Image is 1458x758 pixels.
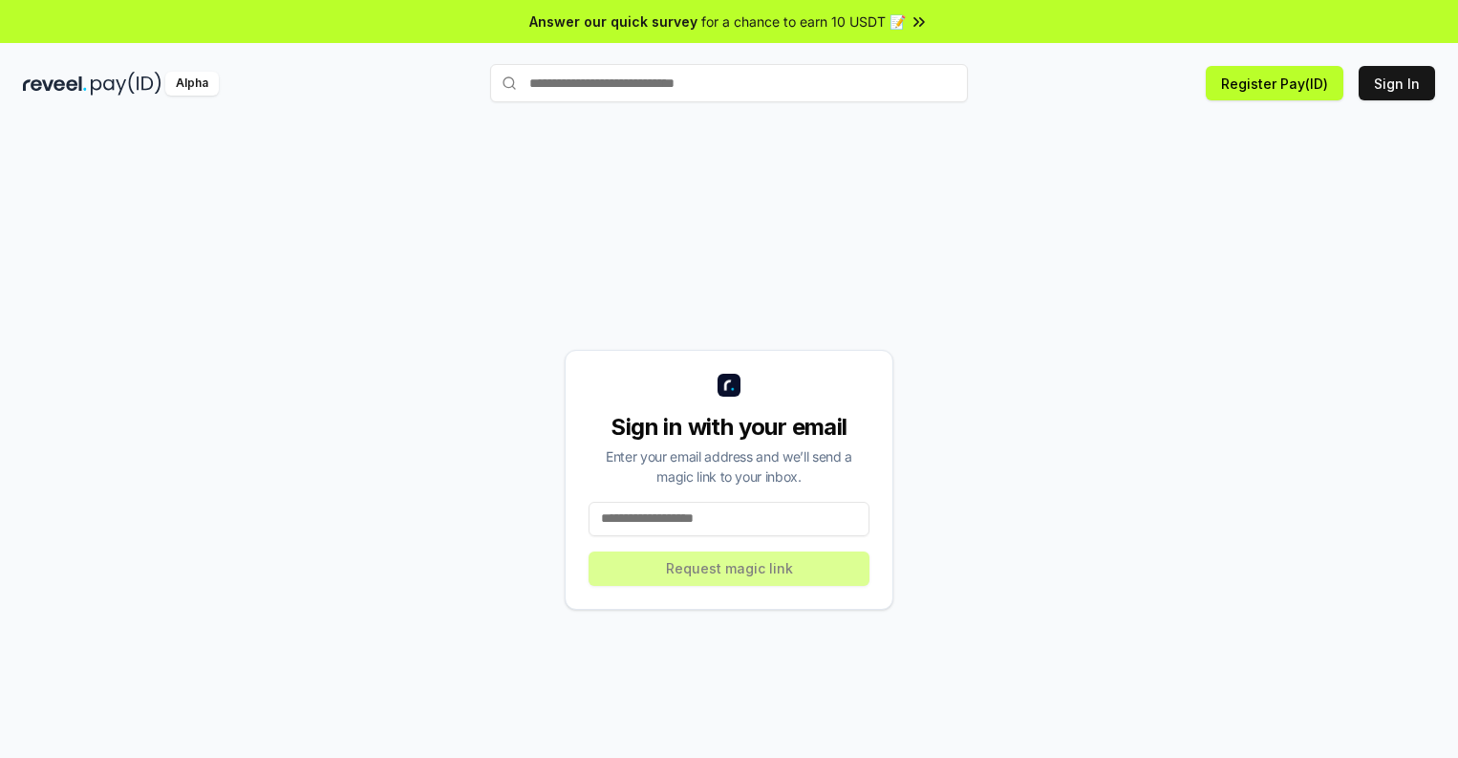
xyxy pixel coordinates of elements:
span: for a chance to earn 10 USDT 📝 [701,11,906,32]
div: Alpha [165,72,219,96]
button: Register Pay(ID) [1206,66,1343,100]
div: Sign in with your email [589,412,869,443]
img: logo_small [718,374,740,397]
span: Answer our quick survey [529,11,697,32]
button: Sign In [1359,66,1435,100]
img: pay_id [91,72,161,96]
div: Enter your email address and we’ll send a magic link to your inbox. [589,446,869,487]
img: reveel_dark [23,72,87,96]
